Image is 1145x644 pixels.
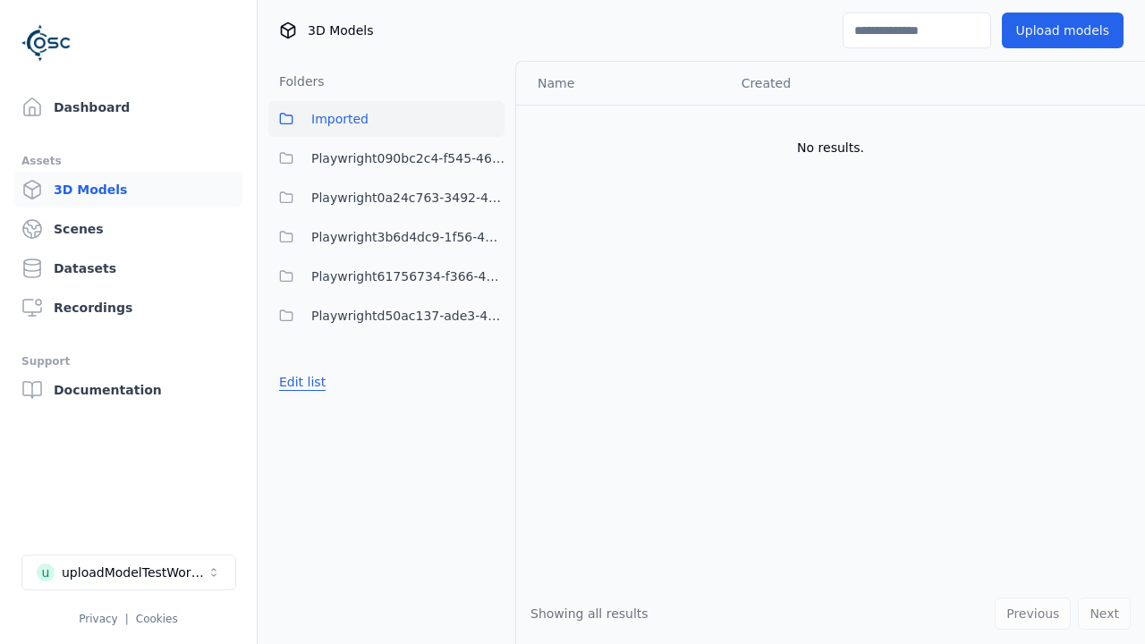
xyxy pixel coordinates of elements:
div: uploadModelTestWorkspace [62,563,207,581]
a: Documentation [14,372,242,408]
a: Dashboard [14,89,242,125]
div: Support [21,351,235,372]
a: Datasets [14,250,242,286]
div: u [37,563,55,581]
a: Scenes [14,211,242,247]
th: Created [727,62,943,105]
button: Imported [268,101,505,137]
a: Privacy [79,613,117,625]
span: Playwright3b6d4dc9-1f56-43bb-897f-c597c673620a [311,226,505,248]
span: Playwright0a24c763-3492-4b09-8cbb-e13fe9dff71e [311,187,505,208]
th: Name [516,62,727,105]
span: 3D Models [308,21,373,39]
button: Playwright61756734-f366-45a7-98d9-ce141914266a [268,258,505,294]
button: Playwright090bc2c4-f545-4694-975a-cca37abf7464 [268,140,505,176]
button: Playwright0a24c763-3492-4b09-8cbb-e13fe9dff71e [268,180,505,216]
button: Playwright3b6d4dc9-1f56-43bb-897f-c597c673620a [268,219,505,255]
span: Showing all results [530,606,649,621]
h3: Folders [268,72,325,90]
button: Upload models [1002,13,1124,48]
button: Select a workspace [21,555,236,590]
button: Playwrightd50ac137-ade3-4bd9-8d69-96586b5194b4 [268,298,505,334]
span: | [125,613,129,625]
a: Recordings [14,290,242,326]
a: 3D Models [14,172,242,208]
td: No results. [516,105,1145,191]
span: Playwrightd50ac137-ade3-4bd9-8d69-96586b5194b4 [311,305,505,326]
a: Cookies [136,613,178,625]
span: Imported [311,108,369,130]
span: Playwright090bc2c4-f545-4694-975a-cca37abf7464 [311,148,505,169]
button: Edit list [268,366,336,398]
div: Assets [21,150,235,172]
span: Playwright61756734-f366-45a7-98d9-ce141914266a [311,266,505,287]
img: Logo [21,18,72,68]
